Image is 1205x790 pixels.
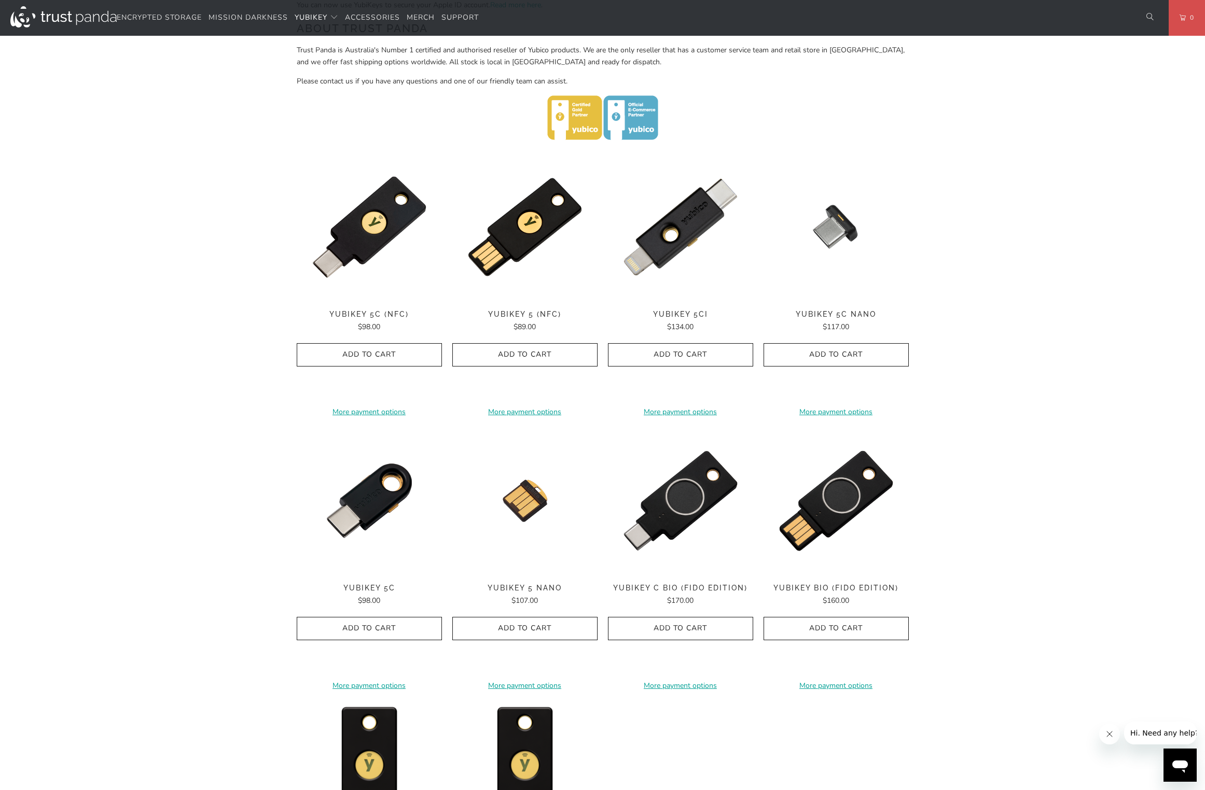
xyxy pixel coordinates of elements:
[1164,749,1197,782] iframe: Button to launch messaging window
[452,310,598,333] a: YubiKey 5 (NFC) $89.00
[297,428,442,573] a: YubiKey 5C - Trust Panda YubiKey 5C - Trust Panda
[608,428,753,573] a: YubiKey C Bio (FIDO Edition) - Trust Panda YubiKey C Bio (FIDO Edition) - Trust Panda
[209,6,288,30] a: Mission Darkness
[452,154,598,300] a: YubiKey 5 (NFC) - Trust Panda YubiKey 5 (NFC) - Trust Panda
[667,322,694,332] span: $134.00
[452,617,598,640] button: Add to Cart
[452,343,598,366] button: Add to Cart
[764,617,909,640] button: Add to Cart
[764,584,909,606] a: YubiKey Bio (FIDO Edition) $160.00
[295,6,338,30] summary: YubiKey
[608,680,753,692] a: More payment options
[407,12,435,22] span: Merch
[764,406,909,418] a: More payment options
[823,596,849,605] span: $160.00
[452,310,598,319] span: YubiKey 5 (NFC)
[452,428,598,573] a: YubiKey 5 Nano - Trust Panda YubiKey 5 Nano - Trust Panda
[608,310,753,319] span: YubiKey 5Ci
[514,322,536,332] span: $89.00
[297,76,909,87] p: Please contact us if you have any questions and one of our friendly team can assist.
[297,584,442,592] span: YubiKey 5C
[667,596,694,605] span: $170.00
[308,624,431,633] span: Add to Cart
[6,7,75,16] span: Hi. Need any help?
[764,310,909,333] a: YubiKey 5C Nano $117.00
[297,680,442,692] a: More payment options
[117,6,202,30] a: Encrypted Storage
[608,154,753,300] a: YubiKey 5Ci - Trust Panda YubiKey 5Ci - Trust Panda
[511,596,538,605] span: $107.00
[608,428,753,573] img: YubiKey C Bio (FIDO Edition) - Trust Panda
[608,310,753,333] a: YubiKey 5Ci $134.00
[1124,722,1197,744] iframe: Message from company
[452,584,598,592] span: YubiKey 5 Nano
[452,154,598,300] img: YubiKey 5 (NFC) - Trust Panda
[117,6,479,30] nav: Translation missing: en.navigation.header.main_nav
[764,154,909,300] img: YubiKey 5C Nano - Trust Panda
[297,154,442,300] a: YubiKey 5C (NFC) - Trust Panda YubiKey 5C (NFC) - Trust Panda
[358,322,380,332] span: $98.00
[463,350,587,359] span: Add to Cart
[297,45,909,68] p: Trust Panda is Australia's Number 1 certified and authorised reseller of Yubico products. We are ...
[441,6,479,30] a: Support
[209,12,288,22] span: Mission Darkness
[452,680,598,692] a: More payment options
[117,12,202,22] span: Encrypted Storage
[764,680,909,692] a: More payment options
[295,12,327,22] span: YubiKey
[608,617,753,640] button: Add to Cart
[764,154,909,300] a: YubiKey 5C Nano - Trust Panda YubiKey 5C Nano - Trust Panda
[10,6,117,27] img: Trust Panda Australia
[441,12,479,22] span: Support
[297,343,442,366] button: Add to Cart
[463,624,587,633] span: Add to Cart
[619,624,742,633] span: Add to Cart
[452,406,598,418] a: More payment options
[764,584,909,592] span: YubiKey Bio (FIDO Edition)
[452,584,598,606] a: YubiKey 5 Nano $107.00
[297,584,442,606] a: YubiKey 5C $98.00
[297,310,442,319] span: YubiKey 5C (NFC)
[608,584,753,606] a: YubiKey C Bio (FIDO Edition) $170.00
[608,343,753,366] button: Add to Cart
[297,617,442,640] button: Add to Cart
[345,6,400,30] a: Accessories
[764,428,909,573] a: YubiKey Bio (FIDO Edition) - Trust Panda YubiKey Bio (FIDO Edition) - Trust Panda
[407,6,435,30] a: Merch
[764,310,909,319] span: YubiKey 5C Nano
[823,322,849,332] span: $117.00
[608,154,753,300] img: YubiKey 5Ci - Trust Panda
[608,406,753,418] a: More payment options
[1099,724,1120,744] iframe: Close message
[774,350,898,359] span: Add to Cart
[358,596,380,605] span: $98.00
[297,428,442,573] img: YubiKey 5C - Trust Panda
[297,310,442,333] a: YubiKey 5C (NFC) $98.00
[764,428,909,573] img: YubiKey Bio (FIDO Edition) - Trust Panda
[619,350,742,359] span: Add to Cart
[764,343,909,366] button: Add to Cart
[308,350,431,359] span: Add to Cart
[608,584,753,592] span: YubiKey C Bio (FIDO Edition)
[297,406,442,418] a: More payment options
[774,624,898,633] span: Add to Cart
[1186,12,1194,23] span: 0
[345,12,400,22] span: Accessories
[452,428,598,573] img: YubiKey 5 Nano - Trust Panda
[297,154,442,300] img: YubiKey 5C (NFC) - Trust Panda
